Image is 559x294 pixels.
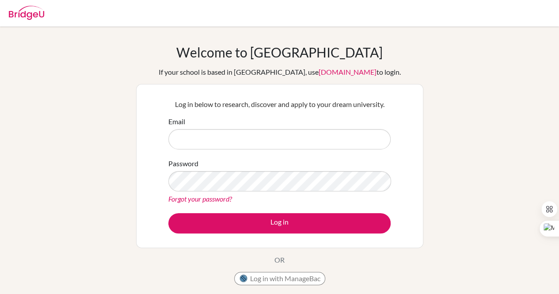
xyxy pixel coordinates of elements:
label: Password [168,158,198,169]
a: [DOMAIN_NAME] [319,68,376,76]
img: Bridge-U [9,6,44,20]
a: Forgot your password? [168,195,232,203]
div: If your school is based in [GEOGRAPHIC_DATA], use to login. [159,67,401,77]
p: OR [274,255,285,265]
button: Log in [168,213,391,233]
h1: Welcome to [GEOGRAPHIC_DATA] [176,44,383,60]
label: Email [168,116,185,127]
p: Log in below to research, discover and apply to your dream university. [168,99,391,110]
button: Log in with ManageBac [234,272,325,285]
